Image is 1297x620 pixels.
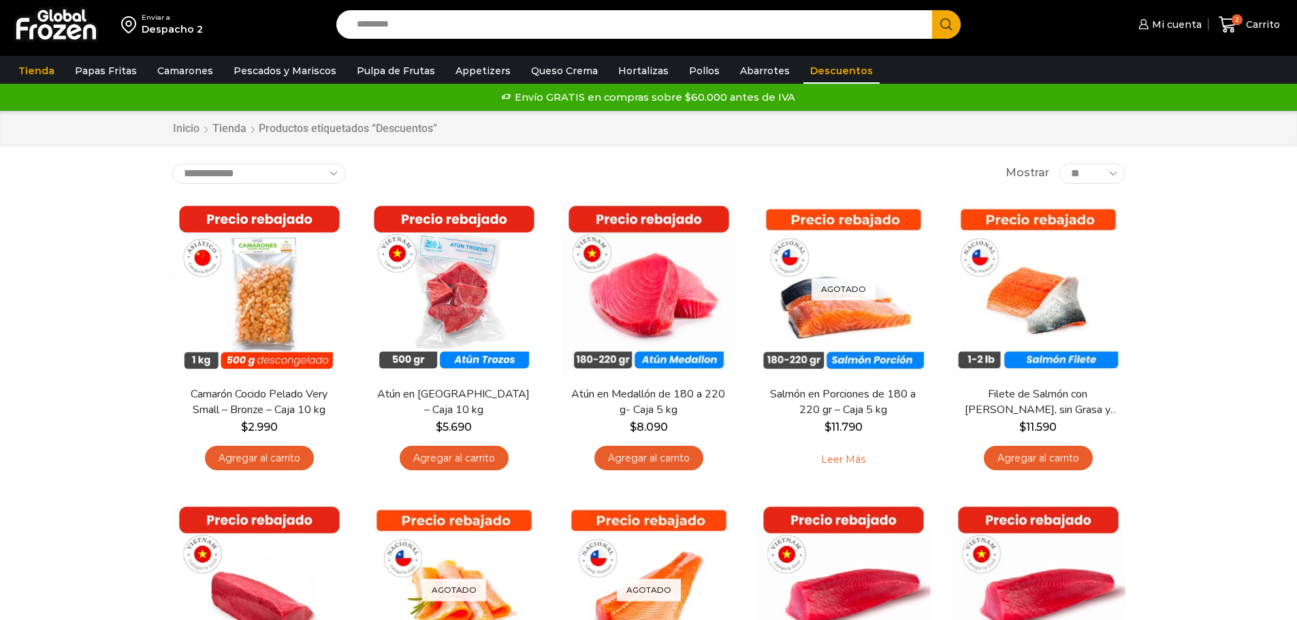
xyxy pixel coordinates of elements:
a: Tienda [12,58,61,84]
a: Papas Fritas [68,58,144,84]
a: Agregar al carrito: “Filete de Salmón con Piel, sin Grasa y sin Espinas 1-2 lb – Caja 10 Kg” [984,446,1093,471]
a: Tienda [212,121,247,137]
span: Carrito [1243,18,1280,31]
select: Pedido de la tienda [172,163,346,184]
a: Atún en [GEOGRAPHIC_DATA] – Caja 10 kg [375,387,532,418]
span: 2 [1232,14,1243,25]
a: Agregar al carrito: “Camarón Cocido Pelado Very Small - Bronze - Caja 10 kg” [205,446,314,471]
a: Abarrotes [733,58,797,84]
img: address-field-icon.svg [121,13,142,36]
p: Agotado [422,578,486,601]
a: Leé más sobre “Salmón en Porciones de 180 a 220 gr - Caja 5 kg” [800,446,886,474]
a: Descuentos [803,58,880,84]
a: Atún en Medallón de 180 a 220 g- Caja 5 kg [570,387,726,418]
span: $ [241,421,248,434]
a: Mi cuenta [1135,11,1202,38]
p: Agotado [617,578,681,601]
nav: Breadcrumb [172,121,437,137]
h1: Productos etiquetados “Descuentos” [259,122,437,135]
bdi: 2.990 [241,421,278,434]
a: Salmón en Porciones de 180 a 220 gr – Caja 5 kg [765,387,921,418]
span: $ [630,421,637,434]
a: Agregar al carrito: “Atún en Trozos - Caja 10 kg” [400,446,509,471]
a: Queso Crema [524,58,605,84]
a: Hortalizas [611,58,675,84]
p: Agotado [812,278,876,300]
a: Inicio [172,121,200,137]
button: Search button [932,10,961,39]
bdi: 5.690 [436,421,472,434]
a: Camarones [150,58,220,84]
a: Pulpa de Frutas [350,58,442,84]
span: Mostrar [1006,165,1049,181]
div: Despacho 2 [142,22,203,36]
span: Mi cuenta [1149,18,1202,31]
a: Agregar al carrito: “Atún en Medallón de 180 a 220 g- Caja 5 kg” [594,446,703,471]
span: $ [824,421,831,434]
bdi: 11.790 [824,421,863,434]
bdi: 8.090 [630,421,668,434]
a: Appetizers [449,58,517,84]
a: Pescados y Mariscos [227,58,343,84]
div: Enviar a [142,13,203,22]
a: 2 Carrito [1215,9,1283,41]
span: $ [436,421,443,434]
a: Filete de Salmón con [PERSON_NAME], sin Grasa y sin Espinas 1-2 lb – Caja 10 Kg [959,387,1116,418]
a: Camarón Cocido Pelado Very Small – Bronze – Caja 10 kg [180,387,337,418]
bdi: 11.590 [1019,421,1057,434]
span: $ [1019,421,1026,434]
a: Pollos [682,58,726,84]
